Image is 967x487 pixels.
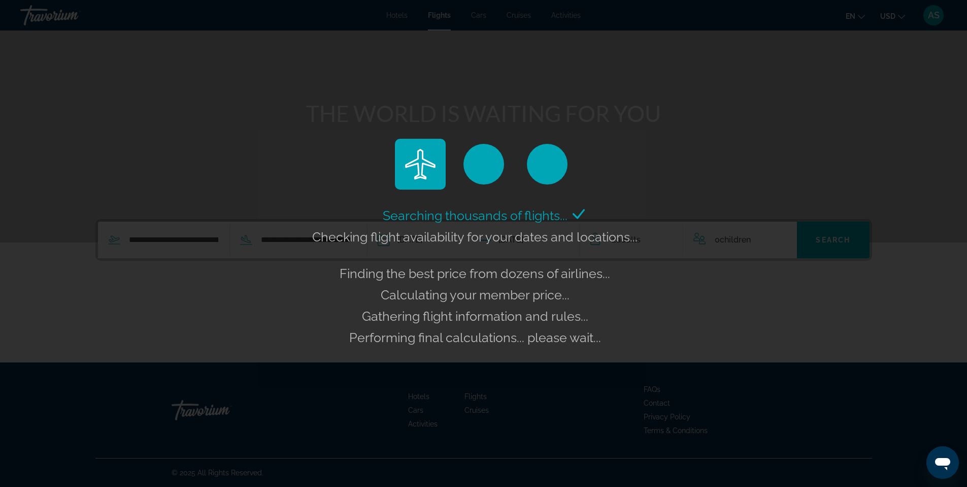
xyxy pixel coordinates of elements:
[362,309,588,324] span: Gathering flight information and rules...
[312,229,638,245] span: Checking flight availability for your dates and locations...
[349,330,601,345] span: Performing final calculations... please wait...
[340,266,610,281] span: Finding the best price from dozens of airlines...
[383,208,568,223] span: Searching thousands of flights...
[381,287,570,302] span: Calculating your member price...
[926,446,959,479] iframe: Button to launch messaging window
